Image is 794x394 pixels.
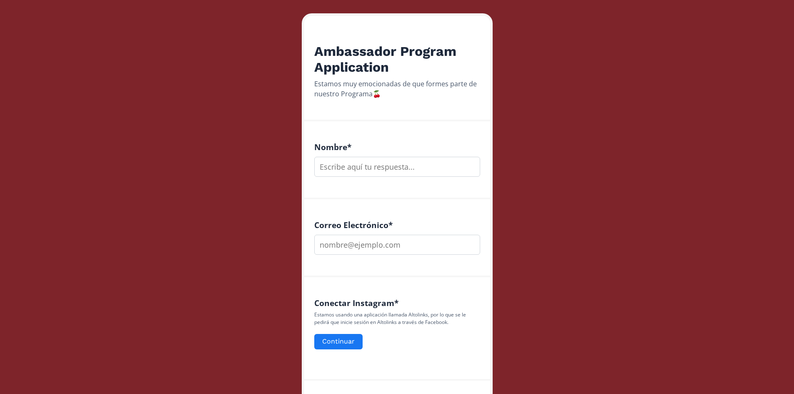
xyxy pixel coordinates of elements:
button: Continuar [314,334,363,349]
div: Estamos muy emocionadas de que formes parte de nuestro Programa🍒 [314,79,480,99]
input: nombre@ejemplo.com [314,235,480,255]
input: Escribe aquí tu respuesta... [314,157,480,177]
h2: Ambassador Program Application [314,43,480,75]
h4: Nombre * [314,142,480,152]
p: Estamos usando una aplicación llamada Altolinks, por lo que se le pedirá que inicie sesión en Alt... [314,311,480,326]
h4: Correo Electrónico * [314,220,480,230]
h4: Conectar Instagram * [314,298,480,308]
